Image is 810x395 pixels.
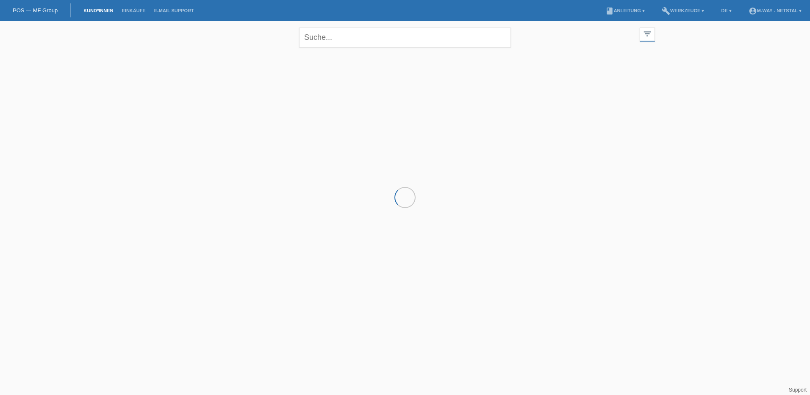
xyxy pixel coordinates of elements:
a: DE ▾ [717,8,735,13]
a: Einkäufe [117,8,150,13]
a: bookAnleitung ▾ [601,8,649,13]
a: Kund*innen [79,8,117,13]
i: filter_list [643,29,652,39]
a: buildWerkzeuge ▾ [657,8,709,13]
a: POS — MF Group [13,7,58,14]
a: Support [789,387,807,393]
i: account_circle [749,7,757,15]
i: book [605,7,614,15]
i: build [662,7,670,15]
a: account_circlem-way - Netstal ▾ [744,8,806,13]
input: Suche... [299,28,511,47]
a: E-Mail Support [150,8,198,13]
